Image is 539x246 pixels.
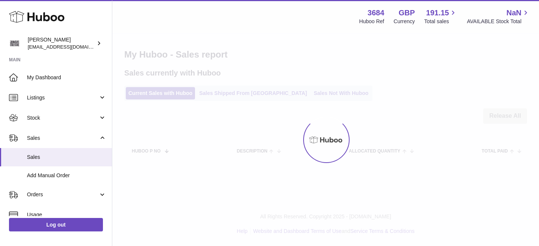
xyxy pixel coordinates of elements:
[27,74,106,81] span: My Dashboard
[27,135,98,142] span: Sales
[359,18,384,25] div: Huboo Ref
[27,172,106,179] span: Add Manual Order
[424,8,457,25] a: 191.15 Total sales
[426,8,449,18] span: 191.15
[27,94,98,101] span: Listings
[28,44,110,50] span: [EMAIL_ADDRESS][DOMAIN_NAME]
[27,191,98,198] span: Orders
[27,114,98,122] span: Stock
[9,218,103,231] a: Log out
[467,8,530,25] a: NaN AVAILABLE Stock Total
[27,211,106,218] span: Usage
[28,36,95,50] div: [PERSON_NAME]
[467,18,530,25] span: AVAILABLE Stock Total
[399,8,415,18] strong: GBP
[424,18,457,25] span: Total sales
[27,154,106,161] span: Sales
[394,18,415,25] div: Currency
[506,8,521,18] span: NaN
[368,8,384,18] strong: 3684
[9,38,20,49] img: theinternationalventure@gmail.com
